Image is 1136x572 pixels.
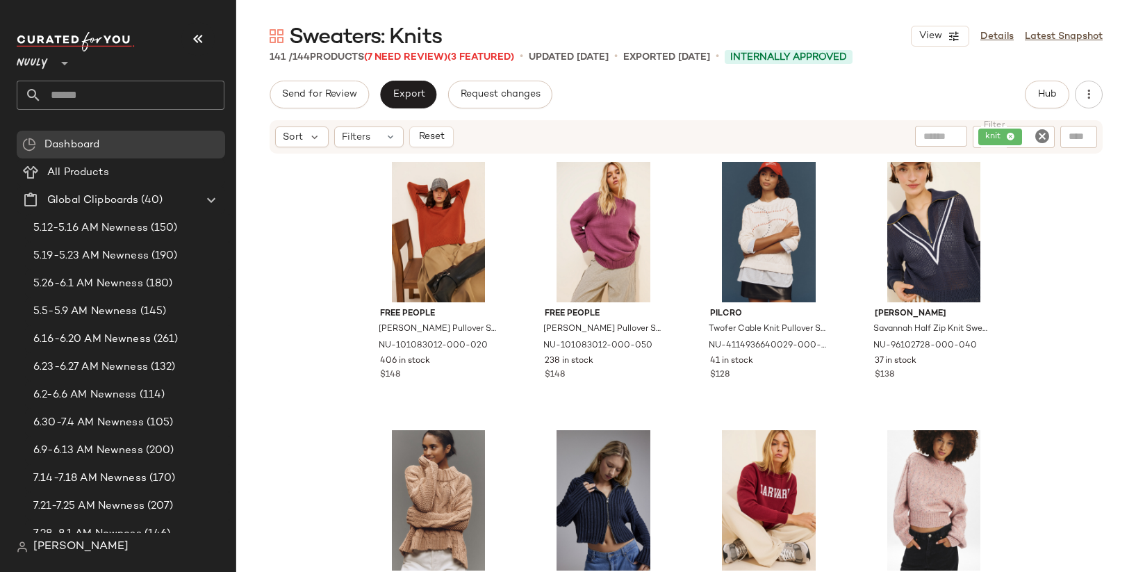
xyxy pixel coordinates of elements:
[270,29,283,43] img: svg%3e
[33,443,143,459] span: 6.9-6.13 AM Newness
[1025,29,1103,44] a: Latest Snapshot
[33,220,148,236] span: 5.12-5.16 AM Newness
[33,539,129,555] span: [PERSON_NAME]
[33,415,144,431] span: 6.30-7.4 AM Newness
[980,29,1014,44] a: Details
[710,355,753,368] span: 41 in stock
[710,369,730,382] span: $128
[875,355,916,368] span: 37 in stock
[17,541,28,553] img: svg%3e
[148,220,178,236] span: (150)
[534,162,673,302] img: 101083012_050_b
[33,359,148,375] span: 6.23-6.27 AM Newness
[460,89,541,100] span: Request changes
[151,332,179,348] span: (261)
[392,89,425,100] span: Export
[875,308,992,320] span: [PERSON_NAME]
[33,276,143,292] span: 5.26-6.1 AM Newness
[144,415,174,431] span: (105)
[543,340,652,352] span: NU-101083012-000-050
[149,248,178,264] span: (190)
[545,355,593,368] span: 238 in stock
[283,130,303,145] span: Sort
[342,130,370,145] span: Filters
[289,24,442,51] span: Sweaters: Knits
[710,308,828,320] span: Pilcro
[47,165,109,181] span: All Products
[543,323,661,336] span: [PERSON_NAME] Pullover Sweater
[545,308,662,320] span: Free People
[529,50,609,65] p: updated [DATE]
[22,138,36,152] img: svg%3e
[380,369,400,382] span: $148
[919,31,942,42] span: View
[379,340,488,352] span: NU-101083012-000-020
[716,49,719,65] span: •
[614,49,618,65] span: •
[17,32,135,51] img: cfy_white_logo.C9jOOHJF.svg
[44,137,99,153] span: Dashboard
[148,359,176,375] span: (132)
[520,49,523,65] span: •
[1025,81,1069,108] button: Hub
[699,430,839,571] img: 102031374_060_b
[147,471,176,487] span: (170)
[873,323,991,336] span: Savannah Half Zip Knit Sweater
[699,162,839,302] img: 4114936640029_011_b
[369,162,509,302] img: 101083012_020_b
[281,89,357,100] span: Send for Review
[534,430,673,571] img: 95336244_001_b
[270,50,514,65] div: Products
[47,193,138,209] span: Global Clipboards
[1034,128,1051,145] i: Clear Filter
[138,193,163,209] span: (40)
[33,471,147,487] span: 7.14-7.18 AM Newness
[17,47,48,72] span: Nuuly
[447,52,514,63] span: (3 Featured)
[33,387,137,403] span: 6.2-6.6 AM Newness
[418,131,444,142] span: Reset
[864,162,1003,302] img: 96102728_040_b
[270,52,293,63] span: 141 /
[369,430,509,571] img: 4114610750003_085_b
[138,304,167,320] span: (145)
[379,323,496,336] span: [PERSON_NAME] Pullover Sweater
[1037,89,1057,100] span: Hub
[730,50,847,65] span: Internally Approved
[448,81,552,108] button: Request changes
[145,498,174,514] span: (207)
[545,369,565,382] span: $148
[33,526,142,542] span: 7.28-8.1 AM Newness
[709,340,826,352] span: NU-4114936640029-000-011
[270,81,369,108] button: Send for Review
[380,81,436,108] button: Export
[33,332,151,348] span: 6.16-6.20 AM Newness
[873,340,977,352] span: NU-96102728-000-040
[409,126,454,147] button: Reset
[380,308,497,320] span: Free People
[911,26,969,47] button: View
[33,304,138,320] span: 5.5-5.9 AM Newness
[623,50,710,65] p: Exported [DATE]
[137,387,165,403] span: (114)
[709,323,826,336] span: Twofer Cable Knit Pullover Sweater
[143,276,173,292] span: (180)
[875,369,894,382] span: $138
[33,498,145,514] span: 7.21-7.25 AM Newness
[293,52,310,63] span: 144
[380,355,430,368] span: 406 in stock
[33,248,149,264] span: 5.19-5.23 AM Newness
[985,131,1007,143] span: knit
[864,430,1003,571] img: 94851839_066_b
[142,526,171,542] span: (146)
[143,443,174,459] span: (200)
[364,52,447,63] span: (7 Need Review)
